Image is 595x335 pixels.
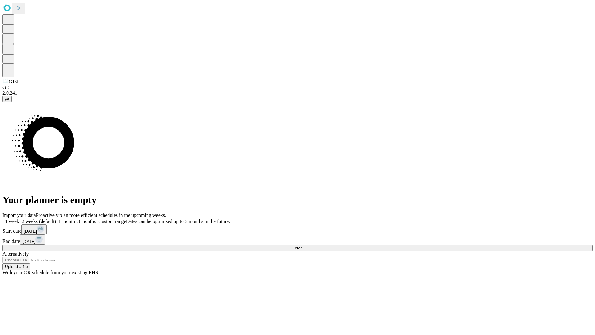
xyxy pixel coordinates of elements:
button: Upload a file [2,263,30,270]
span: GJSH [9,79,20,84]
span: [DATE] [22,239,35,244]
span: 2 weeks (default) [22,219,56,224]
div: 2.0.241 [2,90,593,96]
span: Alternatively [2,251,29,257]
span: Proactively plan more efficient schedules in the upcoming weeks. [36,212,166,218]
div: End date [2,234,593,245]
span: [DATE] [24,229,37,234]
span: Fetch [292,246,302,250]
span: 3 months [77,219,96,224]
div: GEI [2,85,593,90]
span: With your OR schedule from your existing EHR [2,270,99,275]
span: 1 week [5,219,19,224]
span: 1 month [59,219,75,224]
span: Import your data [2,212,36,218]
button: Fetch [2,245,593,251]
span: @ [5,97,9,101]
div: Start date [2,224,593,234]
h1: Your planner is empty [2,194,593,206]
span: Dates can be optimized up to 3 months in the future. [126,219,230,224]
button: @ [2,96,12,102]
button: [DATE] [20,234,45,245]
button: [DATE] [21,224,47,234]
span: Custom range [98,219,126,224]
